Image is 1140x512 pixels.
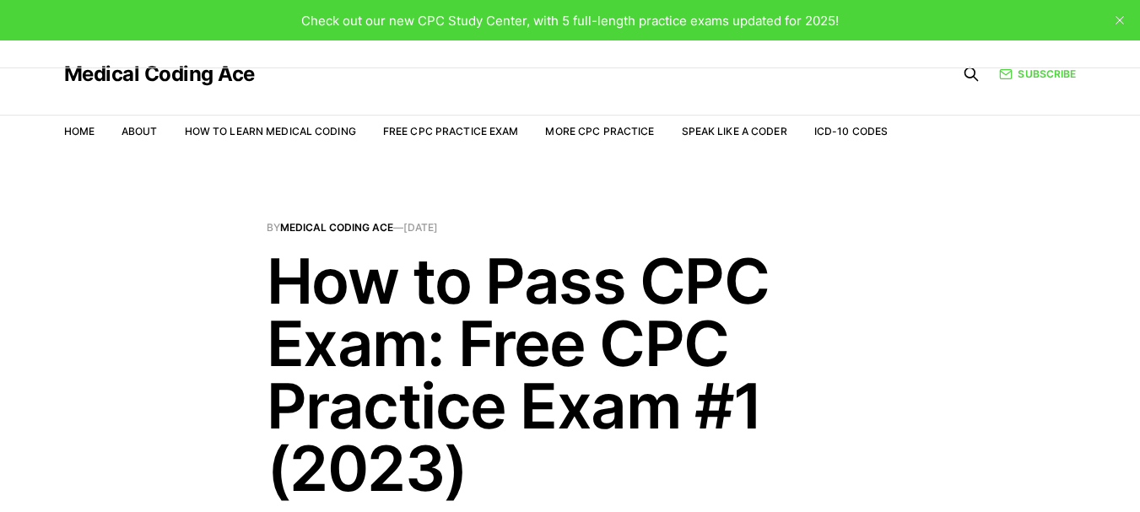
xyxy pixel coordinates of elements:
a: Subscribe [999,66,1076,82]
a: Free CPC Practice Exam [383,125,519,137]
h1: How to Pass CPC Exam: Free CPC Practice Exam #1 (2023) [267,250,874,499]
a: About [122,125,158,137]
a: How to Learn Medical Coding [185,125,356,137]
span: By — [267,223,874,233]
a: Medical Coding Ace [64,64,255,84]
a: More CPC Practice [545,125,654,137]
a: ICD-10 Codes [814,125,888,137]
a: Speak Like a Coder [682,125,787,137]
button: close [1106,7,1133,34]
a: Medical Coding Ace [280,221,393,234]
time: [DATE] [403,221,438,234]
span: Check out our new CPC Study Center, with 5 full-length practice exams updated for 2025! [301,13,839,29]
a: Home [64,125,95,137]
iframe: portal-trigger [865,429,1140,512]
